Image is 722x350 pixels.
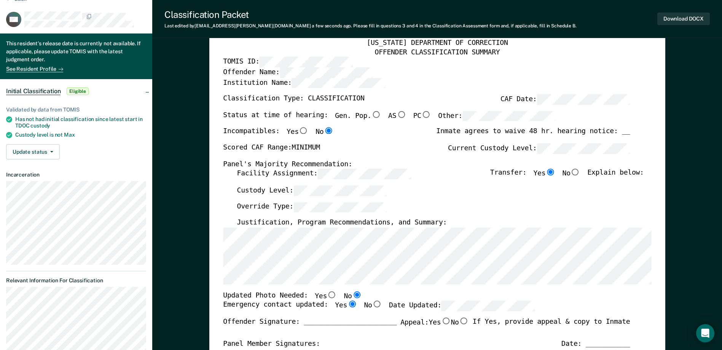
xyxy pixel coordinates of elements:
div: Validated by data from TOMIS [6,107,146,113]
div: Status at time of hearing: [223,111,556,128]
input: No [352,291,362,298]
div: Date: ___________ [561,340,630,349]
label: Yes [533,169,555,179]
label: No [344,291,362,301]
label: AS [388,111,406,121]
label: Date Updated: [389,301,535,311]
div: Custody level is not [15,132,146,138]
div: Incompatibles: [223,127,333,143]
div: This resident's release date is currently not available. If applicable, please update TOMIS with ... [6,40,146,65]
input: Yes [441,318,451,325]
dt: Relevant Information For Classification [6,277,146,284]
a: See Resident Profile [6,66,63,72]
input: Facility Assignment: [317,169,411,179]
label: Institution Name: [223,78,385,88]
div: [US_STATE] DEPARTMENT OF CORRECTION [223,39,651,48]
label: PC [413,111,431,121]
label: Offender Name: [223,67,373,78]
input: Override Type: [293,202,387,212]
dt: Incarceration [6,172,146,178]
input: Other: [462,111,556,121]
input: Gen. Pop. [371,111,381,118]
div: Classification Packet [164,9,577,20]
input: No [459,318,469,325]
input: No [372,301,382,308]
label: CAF Date: [500,94,630,105]
div: Panel's Majority Recommendation: [223,160,630,169]
input: Institution Name: [292,78,385,88]
div: Emergency contact updated: [223,301,535,318]
span: Max [64,132,75,138]
span: Initial Classification [6,87,61,95]
label: TOMIS ID: [223,57,352,67]
input: TOMIS ID: [259,57,352,67]
span: custody [30,123,50,129]
label: Yes [287,127,309,137]
div: Inmate agrees to waive 48 hr. hearing notice: __ [436,127,630,143]
label: No [364,301,382,311]
input: Yes [545,169,555,176]
label: Facility Assignment: [237,169,411,179]
input: Offender Name: [279,67,373,78]
label: Justification, Program Recommendations, and Summary: [237,219,447,228]
div: OFFENDER CLASSIFICATION SUMMARY [223,48,651,57]
label: Custody Level: [237,186,387,196]
input: Yes [327,291,337,298]
div: Updated Photo Needed: [223,291,362,301]
button: Update status [6,144,60,159]
input: No [324,127,333,134]
label: No [451,318,469,328]
div: Open Intercom Messenger [696,324,714,342]
input: Yes [298,127,308,134]
input: PC [421,111,431,118]
label: Classification Type: CLASSIFICATION [223,94,364,105]
label: Appeal: [400,318,469,334]
label: Yes [429,318,451,328]
input: CAF Date: [537,94,630,105]
label: Other: [438,111,556,121]
label: Gen. Pop. [335,111,381,121]
div: Panel Member Signatures: [223,340,320,349]
div: Transfer: Explain below: [490,169,644,186]
label: Scored CAF Range: MINIMUM [223,143,320,154]
div: Has not had initial classification since latest start in TDOC [15,116,146,129]
input: No [571,169,580,176]
input: Yes [347,301,357,308]
button: Download DOCX [657,13,710,25]
input: AS [396,111,406,118]
label: Override Type: [237,202,387,212]
label: No [562,169,580,179]
div: Offender Signature: _______________________ If Yes, provide appeal & copy to Inmate [223,318,630,340]
label: Current Custody Level: [448,143,630,154]
label: Yes [335,301,357,311]
label: Yes [315,291,337,301]
span: a few seconds ago [312,23,351,29]
span: Eligible [67,87,88,95]
input: Current Custody Level: [537,143,630,154]
label: No [316,127,333,137]
div: Last edited by [EMAIL_ADDRESS][PERSON_NAME][DOMAIN_NAME] . Please fill in questions 3 and 4 in th... [164,23,577,29]
input: Date Updated: [441,301,535,311]
input: Custody Level: [293,186,387,196]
